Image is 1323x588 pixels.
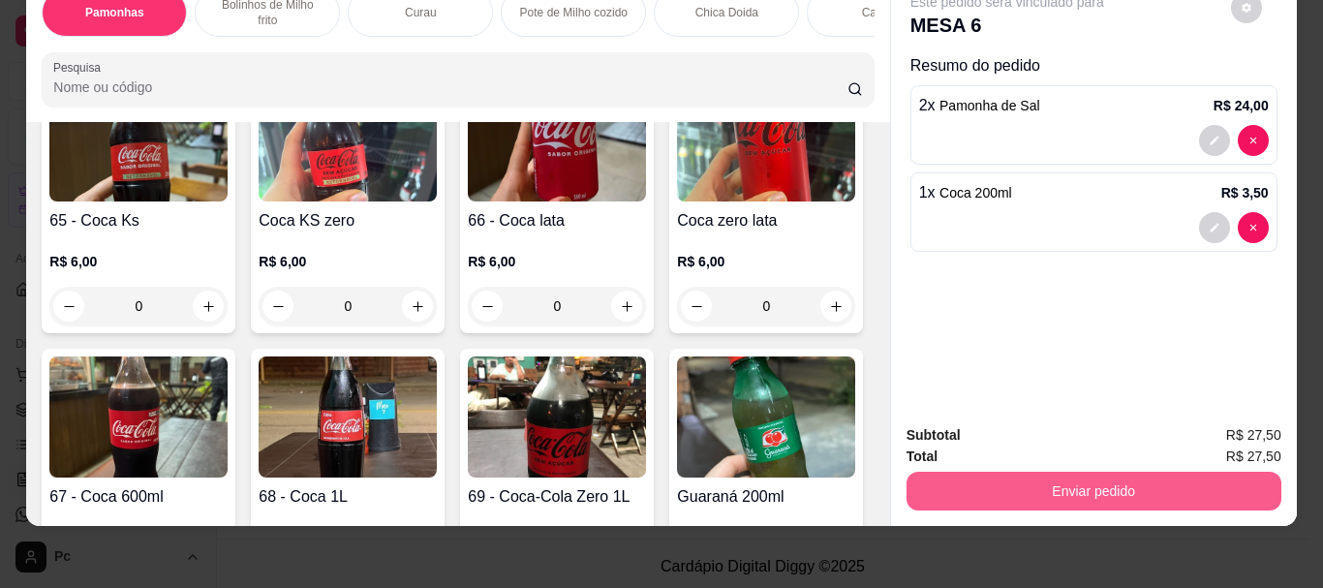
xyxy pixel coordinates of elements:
[910,54,1277,77] p: Resumo do pedido
[1214,96,1269,115] p: R$ 24,00
[1238,125,1269,156] button: decrease-product-quantity
[468,356,646,478] img: product-image
[1221,183,1269,202] p: R$ 3,50
[862,5,898,20] p: Caldos
[53,77,847,97] input: Pesquisa
[472,291,503,322] button: decrease-product-quantity
[1226,446,1281,467] span: R$ 27,50
[1199,212,1230,243] button: decrease-product-quantity
[910,12,1104,39] p: MESA 6
[193,291,224,322] button: increase-product-quantity
[85,5,144,20] p: Pamonhas
[262,291,293,322] button: decrease-product-quantity
[939,98,1040,113] span: Pamonha de Sal
[677,356,855,478] img: product-image
[49,485,228,509] h4: 67 - Coca 600ml
[259,356,437,478] img: product-image
[402,291,433,322] button: increase-product-quantity
[53,59,108,76] label: Pesquisa
[919,94,1040,117] p: 2 x
[405,5,437,20] p: Curau
[919,181,1012,204] p: 1 x
[695,5,758,20] p: Chica Doida
[259,80,437,201] img: product-image
[49,356,228,478] img: product-image
[1238,212,1269,243] button: decrease-product-quantity
[907,449,938,464] strong: Total
[907,472,1281,511] button: Enviar pedido
[53,291,84,322] button: decrease-product-quantity
[907,427,961,443] strong: Subtotal
[677,485,855,509] h4: Guaraná 200ml
[677,252,855,271] p: R$ 6,00
[49,80,228,201] img: product-image
[259,209,437,232] h4: Coca KS zero
[1199,125,1230,156] button: decrease-product-quantity
[677,209,855,232] h4: Coca zero lata
[259,485,437,509] h4: 68 - Coca 1L
[1226,424,1281,446] span: R$ 27,50
[820,291,851,322] button: increase-product-quantity
[681,291,712,322] button: decrease-product-quantity
[49,252,228,271] p: R$ 6,00
[259,252,437,271] p: R$ 6,00
[468,209,646,232] h4: 66 - Coca lata
[468,485,646,509] h4: 69 - Coca-Cola Zero 1L
[468,80,646,201] img: product-image
[49,209,228,232] h4: 65 - Coca Ks
[677,80,855,201] img: product-image
[520,5,628,20] p: Pote de Milho cozido
[611,291,642,322] button: increase-product-quantity
[939,185,1012,201] span: Coca 200ml
[468,252,646,271] p: R$ 6,00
